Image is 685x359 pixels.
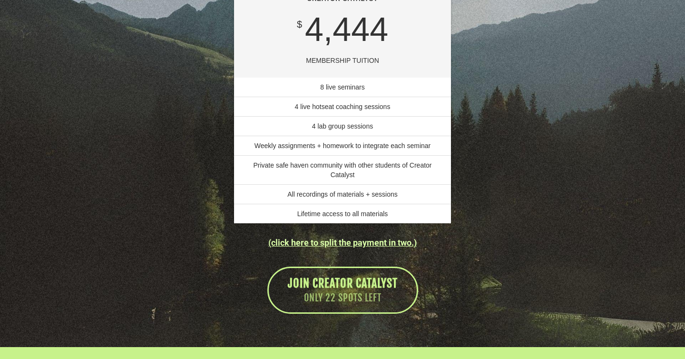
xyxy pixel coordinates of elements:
[320,83,364,91] span: 8 live seminars
[288,276,398,290] span: JOIN CREATOR CATALYST
[312,122,373,130] span: 4 lab group sessions
[287,190,398,198] span: All recordings of materials + sessions
[253,161,431,179] span: Private safe haven community with other students of Creator Catalyst
[267,267,418,314] a: JOIN CREATOR CATALYST ONLY 22 SPOTS LEFT
[288,291,398,305] span: ONLY 22 SPOTS LEFT
[254,142,431,150] span: Weekly assignments + homework to integrate each seminar
[306,57,379,64] span: MEMBERSHIP TUITION
[295,103,391,110] span: 4 live hotseat coaching sessions
[297,210,388,218] span: Lifetime access to all materials
[297,13,388,46] div: 4,444
[297,18,302,31] div: $
[268,238,417,248] a: (click here to split the payment in two.)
